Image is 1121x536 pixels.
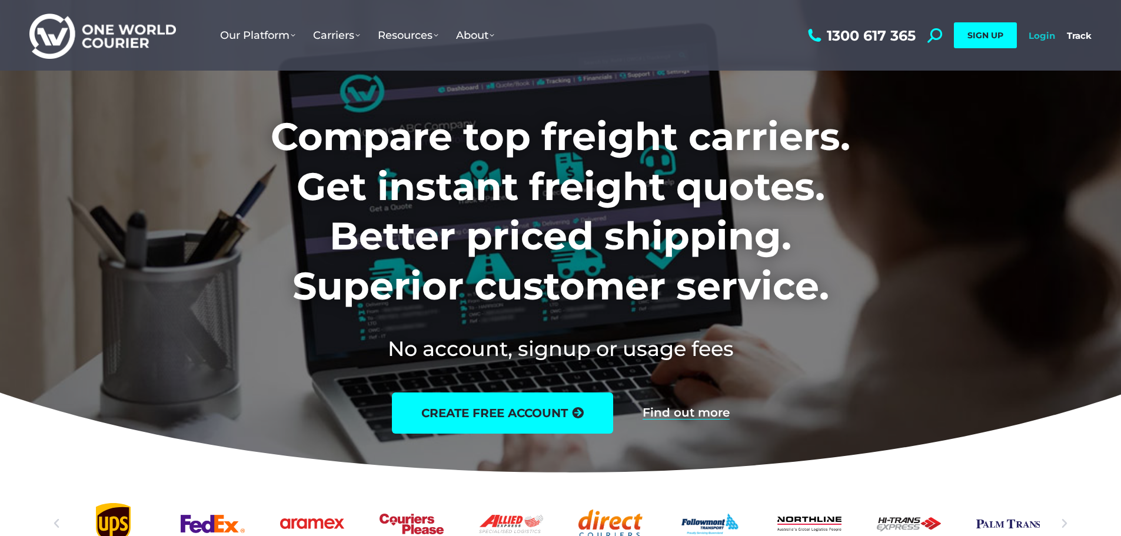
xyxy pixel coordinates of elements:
[967,30,1003,41] span: SIGN UP
[193,112,928,311] h1: Compare top freight carriers. Get instant freight quotes. Better priced shipping. Superior custom...
[1029,30,1055,41] a: Login
[313,29,360,42] span: Carriers
[29,12,176,59] img: One World Courier
[378,29,438,42] span: Resources
[193,334,928,363] h2: No account, signup or usage fees
[643,407,730,420] a: Find out more
[447,17,503,54] a: About
[456,29,494,42] span: About
[304,17,369,54] a: Carriers
[392,392,613,434] a: create free account
[954,22,1017,48] a: SIGN UP
[1067,30,1092,41] a: Track
[369,17,447,54] a: Resources
[805,28,916,43] a: 1300 617 365
[211,17,304,54] a: Our Platform
[220,29,295,42] span: Our Platform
